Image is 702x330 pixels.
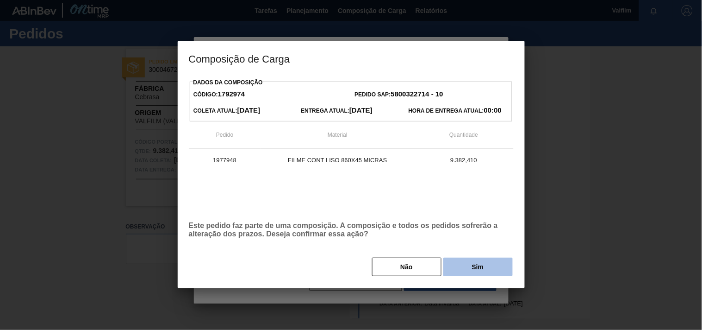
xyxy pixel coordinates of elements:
[193,79,263,86] label: Dados da Composição
[449,132,478,138] span: Quantidade
[301,108,373,114] span: Entrega Atual:
[218,90,245,98] strong: 1792974
[355,91,443,98] span: Pedido SAP:
[193,91,245,98] span: Código:
[189,222,514,238] p: Este pedido faz parte de uma composição. A composição e todos os pedidos sofrerão a alteração dos...
[372,258,441,276] button: Não
[349,106,373,114] strong: [DATE]
[216,132,233,138] span: Pedido
[189,149,261,172] td: 1977948
[237,106,261,114] strong: [DATE]
[414,149,514,172] td: 9.382,410
[328,132,348,138] span: Material
[178,41,525,76] h3: Composição de Carga
[443,258,513,276] button: Sim
[261,149,414,172] td: FILME CONT LISO 860X45 MICRAS
[391,90,443,98] strong: 5800322714 - 10
[409,108,502,114] span: Hora de Entrega Atual:
[484,106,502,114] strong: 00:00
[193,108,260,114] span: Coleta Atual:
